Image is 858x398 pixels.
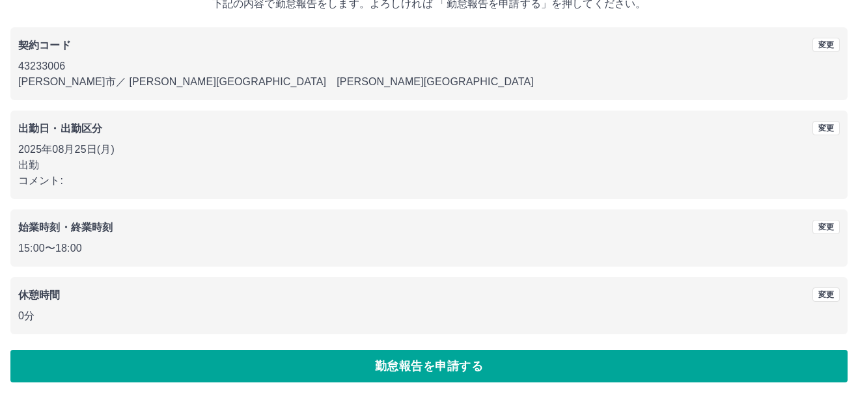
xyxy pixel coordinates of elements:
p: [PERSON_NAME]市 ／ [PERSON_NAME][GEOGRAPHIC_DATA] [PERSON_NAME][GEOGRAPHIC_DATA] [18,74,840,90]
p: 出勤 [18,157,840,173]
p: 2025年08月25日(月) [18,142,840,157]
p: コメント: [18,173,840,189]
button: 勤怠報告を申請する [10,350,848,382]
b: 休憩時間 [18,289,61,300]
b: 始業時刻・終業時刻 [18,222,113,233]
button: 変更 [812,287,840,302]
button: 変更 [812,121,840,135]
button: 変更 [812,38,840,52]
p: 43233006 [18,59,840,74]
p: 15:00 〜 18:00 [18,241,840,256]
p: 0分 [18,308,840,324]
b: 出勤日・出勤区分 [18,123,102,134]
b: 契約コード [18,40,71,51]
button: 変更 [812,220,840,234]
